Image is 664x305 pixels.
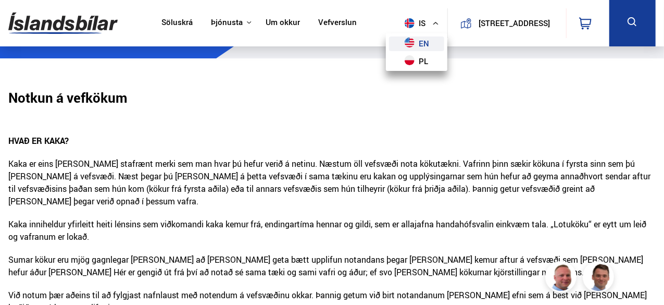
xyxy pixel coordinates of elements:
p: Sumar kökur eru mjög gagnlegar [PERSON_NAME] að [PERSON_NAME] geta bætt upplifun notandans þegar ... [8,253,656,289]
p: Kaka er eins [PERSON_NAME] stafrænt merki sem man hvar þú hefur verið á netinu. Næstum öll vefsvæ... [8,157,656,218]
img: svg+xml;base64,PHN2ZyB4bWxucz0iaHR0cDovL3d3dy53My5vcmcvMjAwMC9zdmciIHdpZHRoPSI1MTIiIGhlaWdodD0iNT... [405,38,415,50]
button: [STREET_ADDRESS] [476,19,553,28]
button: Þjónusta [211,18,243,28]
h3: Notkun á vefkökum [8,90,656,105]
button: is [400,8,447,39]
strong: HVAÐ ER KAKA? [8,135,69,147]
img: FbJEzSuNWCJXmdc-.webp [584,263,616,294]
a: Vefverslun [318,18,357,29]
button: Opna LiveChat spjallviðmót [8,4,40,35]
a: en [389,36,444,51]
a: [STREET_ADDRESS] [454,8,560,38]
img: G0Ugv5HjCgRt.svg [8,6,118,40]
span: is [400,18,427,28]
img: siFngHWaQ9KaOqBr.png [547,263,578,294]
img: svg+xml;base64,PHN2ZyB4bWxucz0iaHR0cDovL3d3dy53My5vcmcvMjAwMC9zdmciIHdpZHRoPSI1MTIiIGhlaWdodD0iNT... [405,18,415,28]
p: Kaka inniheldur yfirleitt heiti lénsins sem viðkomandi kaka kemur frá, endingartíma hennar og gil... [8,218,656,253]
a: pl [389,54,444,69]
a: Söluskrá [161,18,193,29]
img: svg+xml;base64,PHN2ZyB4bWxucz0iaHR0cDovL3d3dy53My5vcmcvMjAwMC9zdmciIHdpZHRoPSI1MTIiIGhlaWdodD0iNT... [405,55,415,68]
a: Um okkur [266,18,300,29]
